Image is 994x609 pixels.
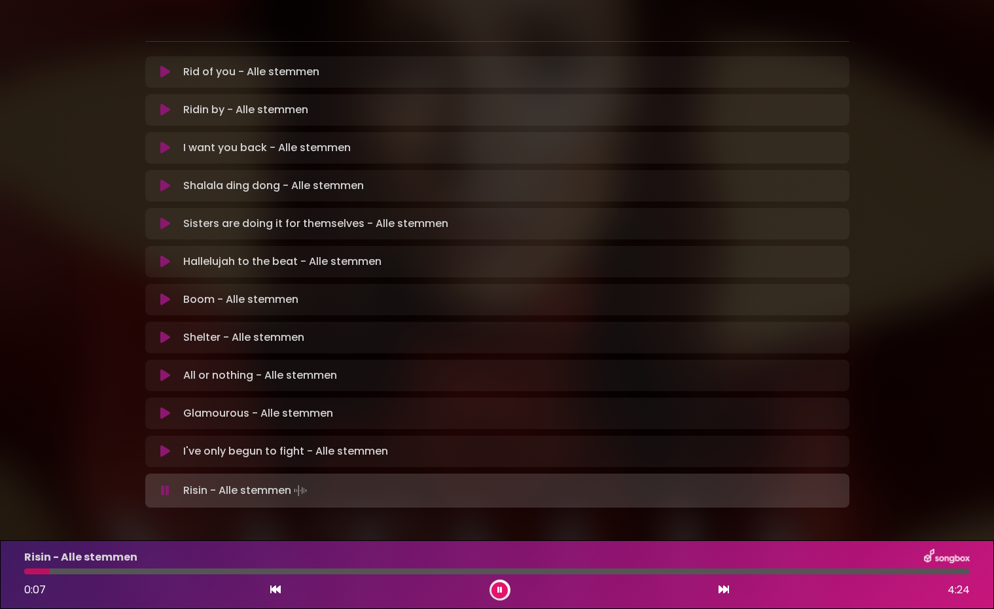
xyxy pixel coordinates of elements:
[183,102,308,118] p: Ridin by - Alle stemmen
[183,330,304,345] p: Shelter - Alle stemmen
[183,444,388,459] p: I've only begun to fight - Alle stemmen
[183,178,364,194] p: Shalala ding dong - Alle stemmen
[924,549,970,566] img: songbox-logo-white.png
[183,216,448,232] p: Sisters are doing it for themselves - Alle stemmen
[24,549,137,565] p: Risin - Alle stemmen
[183,481,310,500] p: Risin - Alle stemmen
[183,368,337,383] p: All or nothing - Alle stemmen
[183,64,319,80] p: Rid of you - Alle stemmen
[183,292,298,307] p: Boom - Alle stemmen
[183,140,351,156] p: I want you back - Alle stemmen
[183,406,333,421] p: Glamourous - Alle stemmen
[291,481,310,500] img: waveform4.gif
[183,254,382,270] p: Hallelujah to the beat - Alle stemmen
